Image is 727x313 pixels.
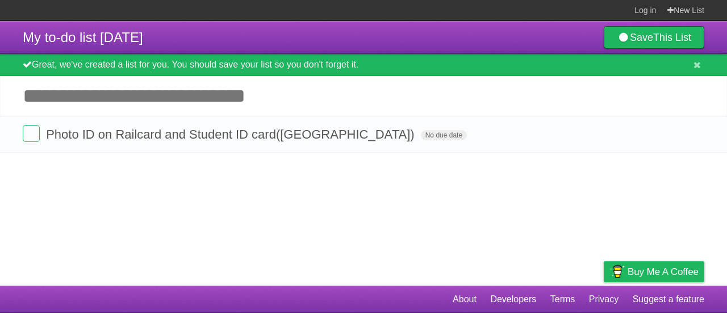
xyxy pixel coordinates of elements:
a: Buy me a coffee [604,261,704,282]
img: Buy me a coffee [609,262,625,281]
span: No due date [421,130,467,140]
a: Privacy [589,289,619,310]
a: Developers [490,289,536,310]
a: SaveThis List [604,26,704,49]
label: Done [23,125,40,142]
a: Terms [550,289,575,310]
span: Buy me a coffee [628,262,699,282]
b: This List [653,32,691,43]
span: Photo ID on Railcard and Student ID card([GEOGRAPHIC_DATA]) [46,127,417,141]
a: Suggest a feature [633,289,704,310]
span: My to-do list [DATE] [23,30,143,45]
a: About [453,289,477,310]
